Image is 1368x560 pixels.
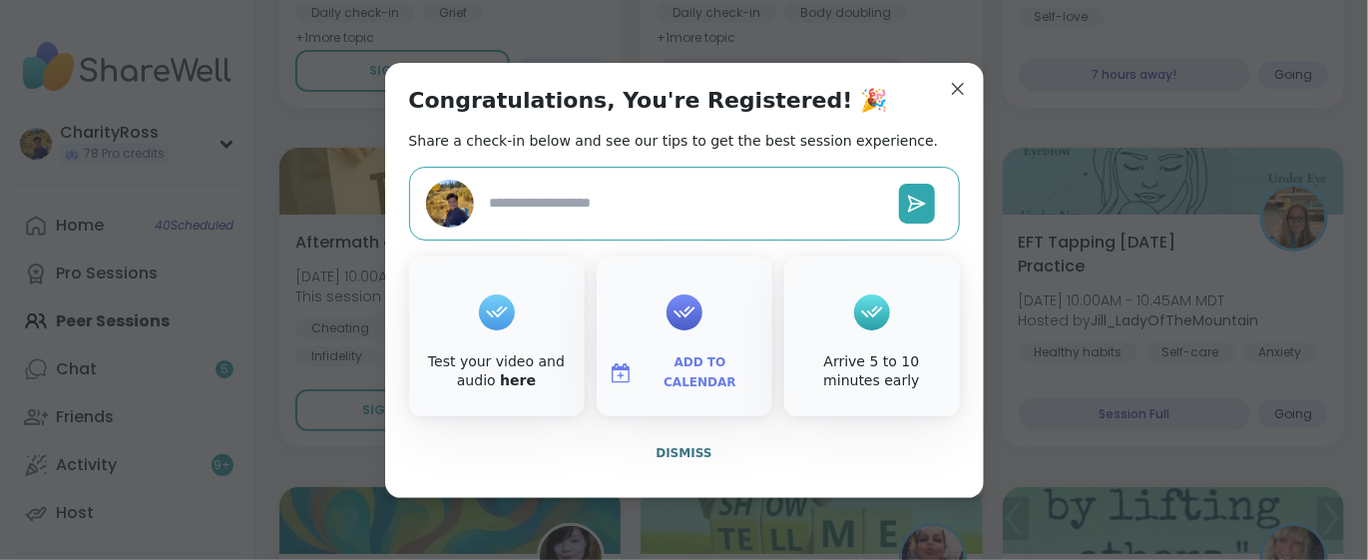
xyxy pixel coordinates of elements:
h2: Share a check-in below and see our tips to get the best session experience. [409,131,939,151]
button: Dismiss [409,432,960,474]
a: here [500,372,536,388]
span: Dismiss [656,446,711,460]
div: Test your video and audio [413,352,581,391]
img: CharityRoss [426,180,474,228]
span: Add to Calendar [641,353,760,392]
img: ShareWell Logomark [609,361,633,385]
button: Add to Calendar [601,352,768,394]
div: Arrive 5 to 10 minutes early [788,352,956,391]
h1: Congratulations, You're Registered! 🎉 [409,87,888,115]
